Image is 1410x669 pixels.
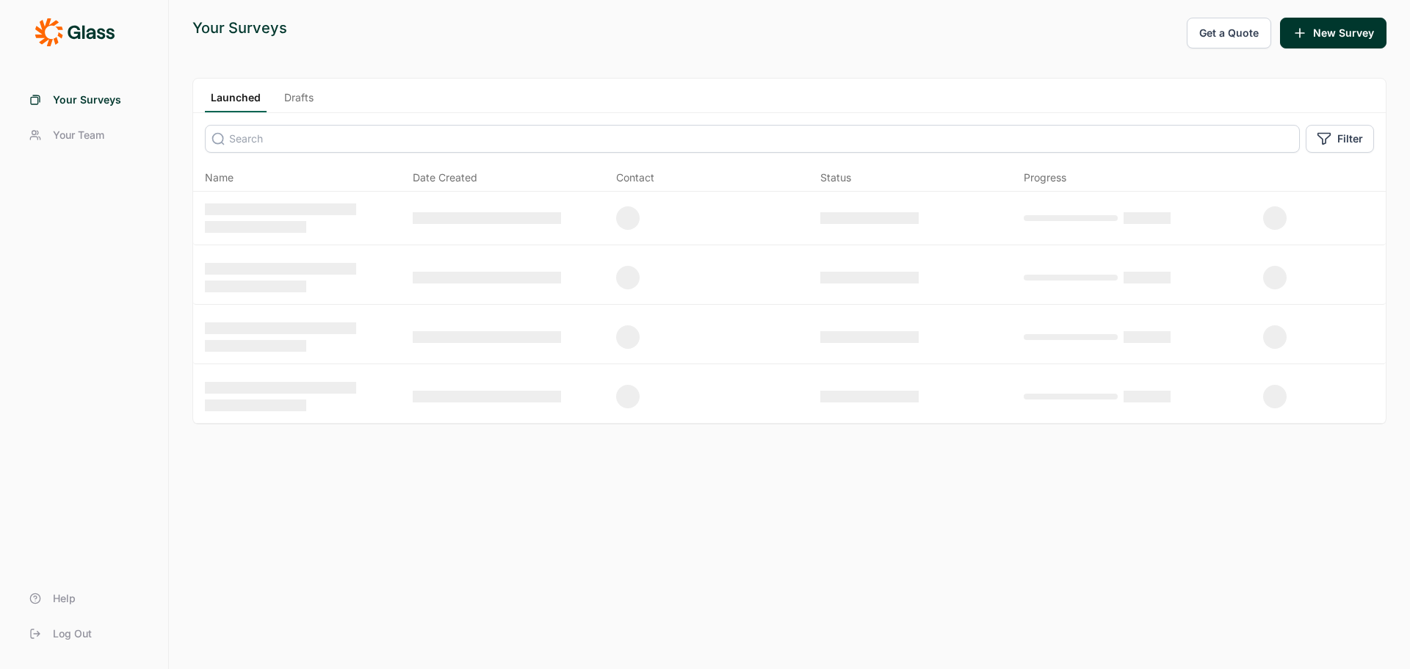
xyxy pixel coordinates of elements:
span: Filter [1337,131,1363,146]
div: Progress [1024,170,1066,185]
span: Log Out [53,626,92,641]
button: New Survey [1280,18,1386,48]
span: Help [53,591,76,606]
span: Your Team [53,128,104,142]
div: Status [820,170,851,185]
span: Date Created [413,170,477,185]
input: Search [205,125,1300,153]
button: Filter [1306,125,1374,153]
a: Drafts [278,90,319,112]
a: Launched [205,90,267,112]
button: Get a Quote [1187,18,1271,48]
div: Your Surveys [192,18,287,38]
span: Your Surveys [53,93,121,107]
div: Contact [616,170,654,185]
span: Name [205,170,234,185]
